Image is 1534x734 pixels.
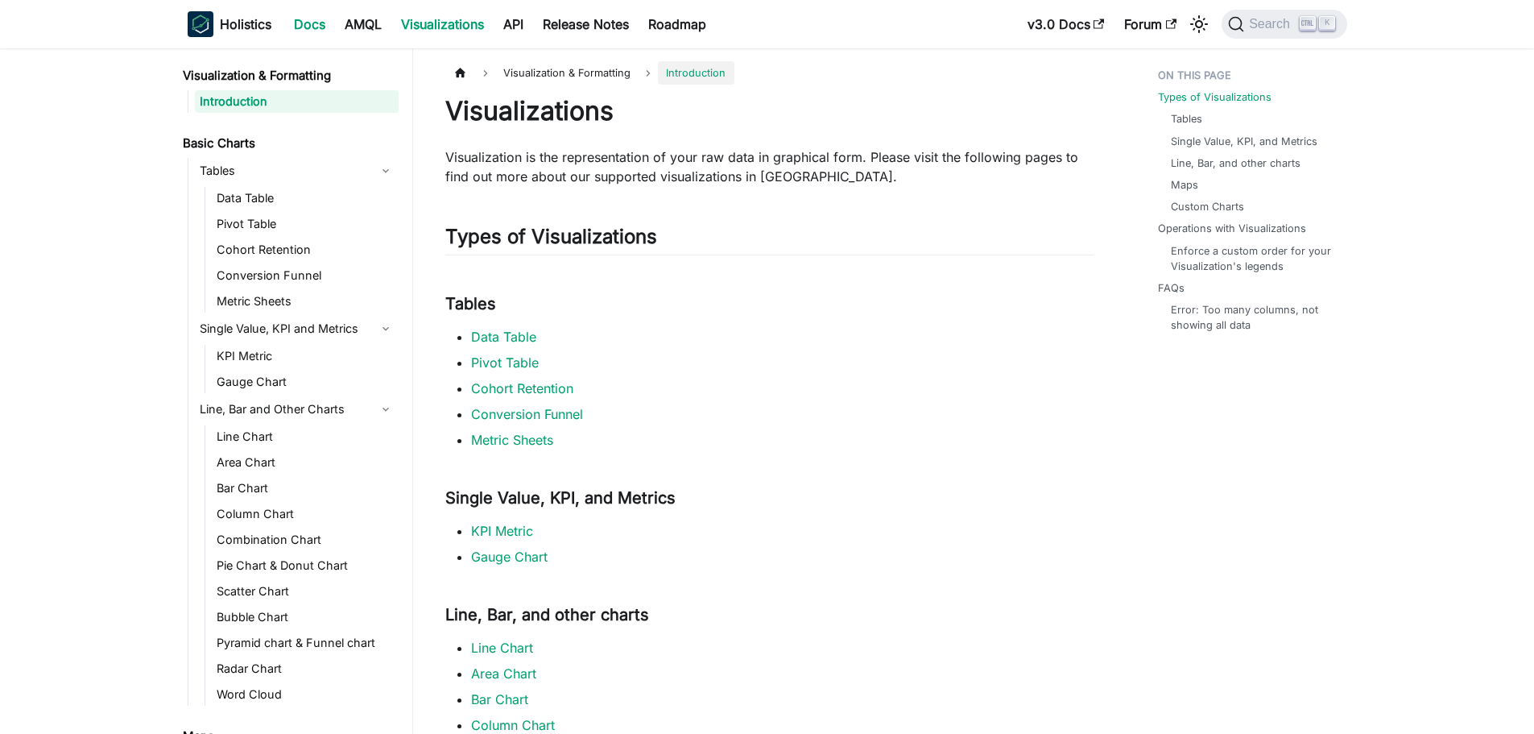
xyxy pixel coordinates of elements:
[471,666,536,682] a: Area Chart
[1018,11,1114,37] a: v3.0 Docs
[212,554,399,577] a: Pie Chart & Donut Chart
[1222,10,1346,39] button: Search (Ctrl+K)
[212,683,399,706] a: Word Cloud
[1171,111,1202,126] a: Tables
[212,657,399,680] a: Radar Chart
[471,355,539,371] a: Pivot Table
[658,61,734,85] span: Introduction
[212,503,399,525] a: Column Chart
[195,158,399,184] a: Tables
[445,61,1094,85] nav: Breadcrumbs
[178,132,399,155] a: Basic Charts
[212,451,399,474] a: Area Chart
[471,717,555,733] a: Column Chart
[639,11,716,37] a: Roadmap
[1171,156,1300,171] a: Line, Bar, and other charts
[445,605,1094,625] h3: Line, Bar, and other charts
[1186,11,1212,37] button: Switch between dark and light mode (currently light mode)
[172,48,413,734] nav: Docs sidebar
[188,11,271,37] a: HolisticsHolistics
[212,345,399,367] a: KPI Metric
[471,691,528,707] a: Bar Chart
[212,238,399,261] a: Cohort Retention
[212,632,399,654] a: Pyramid chart & Funnel chart
[1158,89,1271,105] a: Types of Visualizations
[445,61,476,85] a: Home page
[1319,16,1335,31] kbd: K
[445,225,1094,255] h2: Types of Visualizations
[391,11,494,37] a: Visualizations
[212,425,399,448] a: Line Chart
[494,11,533,37] a: API
[471,406,583,422] a: Conversion Funnel
[445,488,1094,508] h3: Single Value, KPI, and Metrics
[471,549,548,565] a: Gauge Chart
[335,11,391,37] a: AMQL
[212,477,399,500] a: Bar Chart
[445,147,1094,186] p: Visualization is the representation of your raw data in graphical form. Please visit the followin...
[220,15,271,34] b: Holistics
[1171,199,1244,214] a: Custom Charts
[1244,17,1300,31] span: Search
[445,294,1094,314] h3: Tables
[1158,221,1306,236] a: Operations with Visualizations
[212,606,399,628] a: Bubble Chart
[471,380,573,396] a: Cohort Retention
[212,290,399,313] a: Metric Sheets
[471,329,536,345] a: Data Table
[195,396,399,422] a: Line, Bar and Other Charts
[195,316,399,342] a: Single Value, KPI and Metrics
[212,580,399,603] a: Scatter Chart
[1158,280,1185,296] a: FAQs
[1171,177,1198,193] a: Maps
[1114,11,1186,37] a: Forum
[212,371,399,393] a: Gauge Chart
[1171,134,1317,149] a: Single Value, KPI, and Metrics
[178,64,399,87] a: Visualization & Formatting
[188,11,213,37] img: Holistics
[471,523,533,539] a: KPI Metric
[212,213,399,235] a: Pivot Table
[212,529,399,551] a: Combination Chart
[533,11,639,37] a: Release Notes
[445,95,1094,127] h1: Visualizations
[495,61,639,85] span: Visualization & Formatting
[1171,302,1331,333] a: Error: Too many columns, not showing all data
[212,187,399,209] a: Data Table
[471,432,553,448] a: Metric Sheets
[284,11,335,37] a: Docs
[195,90,399,113] a: Introduction
[212,264,399,287] a: Conversion Funnel
[471,640,533,656] a: Line Chart
[1171,243,1331,274] a: Enforce a custom order for your Visualization's legends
